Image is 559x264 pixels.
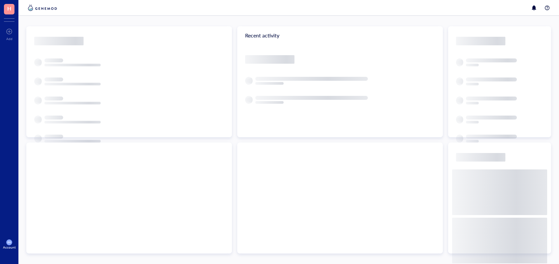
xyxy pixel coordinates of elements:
span: KM [8,241,11,244]
img: genemod-logo [26,4,59,12]
div: Account [3,245,16,249]
span: H [7,4,11,12]
div: Add [6,37,13,41]
div: Recent activity [237,26,443,45]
